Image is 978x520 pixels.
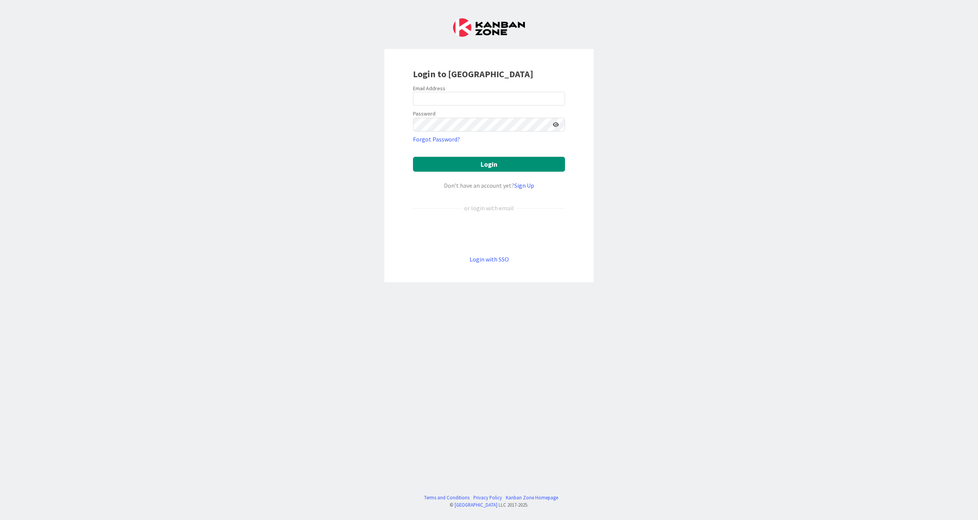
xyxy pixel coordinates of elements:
[413,135,460,144] a: Forgot Password?
[506,494,558,501] a: Kanban Zone Homepage
[413,68,533,80] b: Login to [GEOGRAPHIC_DATA]
[514,182,534,189] a: Sign Up
[462,203,516,213] div: or login with email
[424,494,470,501] a: Terms and Conditions
[453,18,525,37] img: Kanban Zone
[413,110,436,118] label: Password
[455,502,497,508] a: [GEOGRAPHIC_DATA]
[413,181,565,190] div: Don’t have an account yet?
[470,255,509,263] a: Login with SSO
[473,494,502,501] a: Privacy Policy
[413,157,565,172] button: Login
[409,225,569,242] iframe: Sign in with Google Button
[413,85,445,92] label: Email Address
[420,501,558,509] div: © LLC 2017- 2025 .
